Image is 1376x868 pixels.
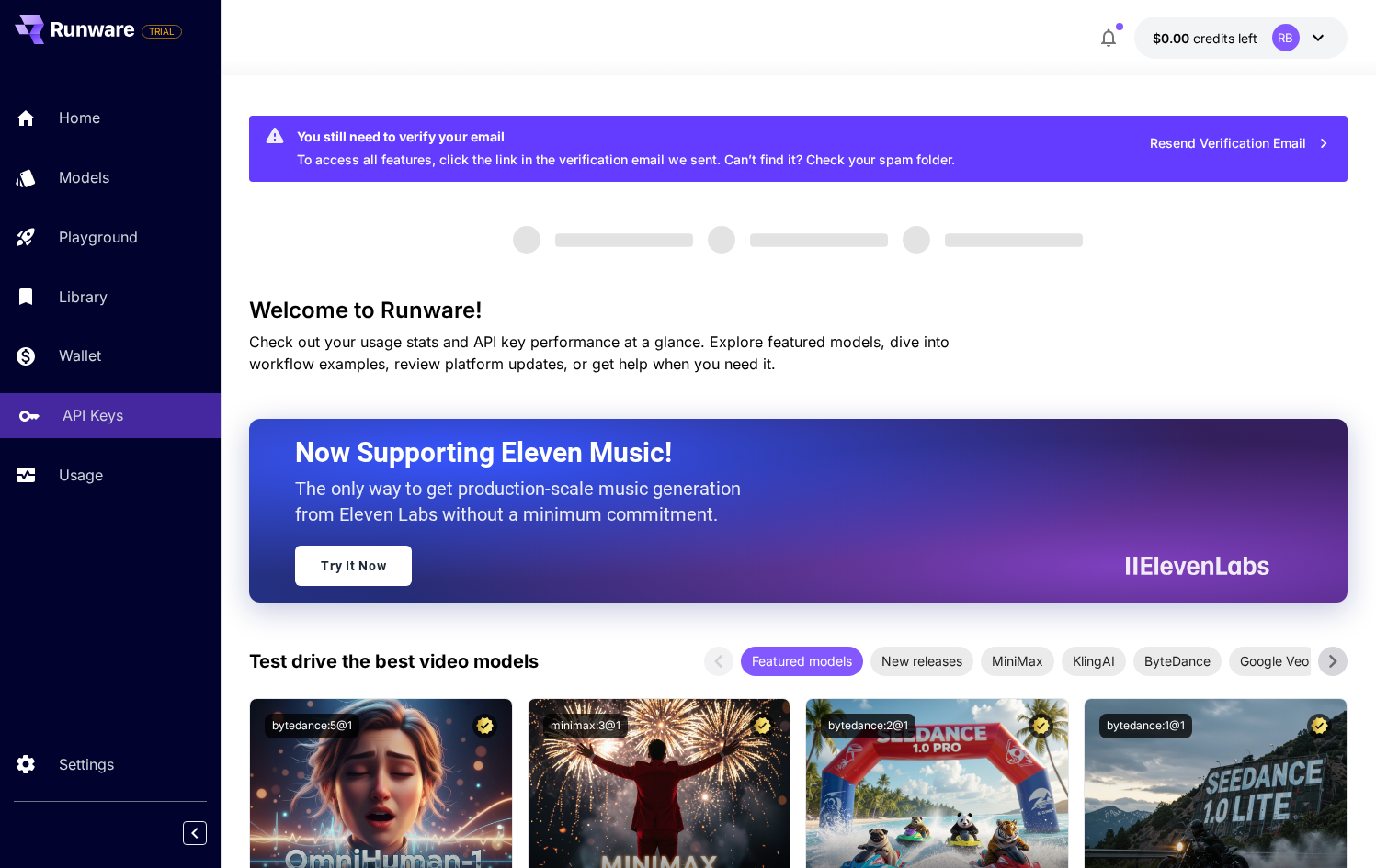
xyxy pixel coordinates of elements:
div: RB [1272,24,1300,51]
div: $0.00 [1153,28,1257,48]
span: credits left [1193,30,1257,46]
button: Certified Model – Vetted for best performance and includes a commercial license. [750,714,775,738]
div: Google Veo [1229,647,1320,676]
p: Home [59,107,100,129]
div: You still need to verify your email [297,127,955,146]
p: Playground [59,226,138,248]
button: bytedance:5@1 [265,714,359,738]
button: Certified Model – Vetted for best performance and includes a commercial license. [1307,714,1332,738]
div: ByteDance [1133,647,1222,676]
button: minimax:3@1 [543,714,628,738]
div: MiniMax [981,647,1054,676]
span: Google Veo [1229,651,1320,671]
button: bytedance:1@1 [1099,714,1192,738]
div: To access all features, click the link in the verification email we sent. Can’t find it? Check yo... [297,121,955,176]
span: Add your payment card to enable full platform functionality. [142,20,182,42]
p: Models [59,166,109,188]
p: Usage [59,464,103,486]
h2: Now Supporting Eleven Music! [295,435,1255,470]
span: KlingAI [1062,651,1126,671]
div: KlingAI [1062,647,1126,676]
h3: Welcome to Runware! [249,298,1347,323]
span: MiniMax [981,651,1054,671]
button: Collapse sidebar [183,821,207,845]
span: New releases [870,651,973,671]
p: Settings [59,753,114,775]
button: Certified Model – Vetted for best performance and includes a commercial license. [1029,714,1053,738]
p: The only way to get production-scale music generation from Eleven Labs without a minimum commitment. [295,476,755,527]
p: API Keys [63,404,123,426]
button: $0.00RB [1134,17,1348,59]
span: $0.00 [1153,30,1193,46]
button: Certified Model – Vetted for best performance and includes a commercial license. [472,714,497,738]
span: ByteDance [1133,651,1222,671]
p: Library [59,286,108,308]
button: bytedance:2@1 [821,714,915,738]
div: Featured models [741,647,863,676]
p: Wallet [59,344,101,366]
div: Collapse sidebar [197,817,221,850]
span: Check out your usage stats and API key performance at a glance. Explore featured models, dive int... [249,333,950,373]
p: Test drive the best video models [249,648,539,675]
span: TRIAL [142,25,181,39]
span: Featured models [741,651,863,671]
button: Resend Verification Email [1140,125,1340,163]
div: New releases [870,647,973,676]
a: Try It Now [295,546,412,586]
